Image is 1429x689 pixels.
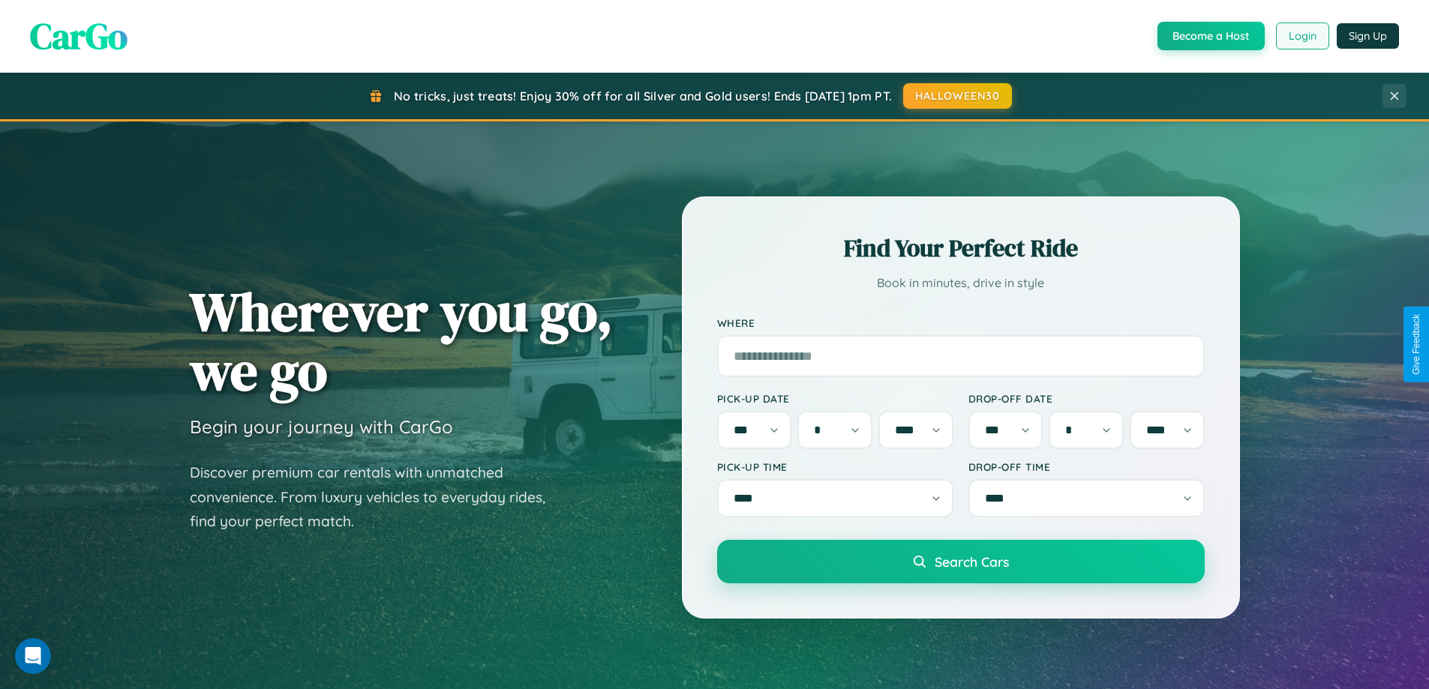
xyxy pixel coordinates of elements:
[935,553,1009,570] span: Search Cars
[717,232,1205,265] h2: Find Your Perfect Ride
[968,460,1205,473] label: Drop-off Time
[968,392,1205,405] label: Drop-off Date
[717,540,1205,583] button: Search Cars
[717,272,1205,294] p: Book in minutes, drive in style
[190,460,565,534] p: Discover premium car rentals with unmatched convenience. From luxury vehicles to everyday rides, ...
[1337,23,1399,49] button: Sign Up
[15,638,51,674] iframe: Intercom live chat
[190,415,453,438] h3: Begin your journey with CarGo
[1411,314,1421,375] div: Give Feedback
[1157,22,1265,50] button: Become a Host
[394,88,892,103] span: No tricks, just treats! Enjoy 30% off for all Silver and Gold users! Ends [DATE] 1pm PT.
[717,316,1205,329] label: Where
[903,83,1012,109] button: HALLOWEEN30
[1276,22,1329,49] button: Login
[717,460,953,473] label: Pick-up Time
[30,11,128,61] span: CarGo
[717,392,953,405] label: Pick-up Date
[190,282,613,400] h1: Wherever you go, we go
